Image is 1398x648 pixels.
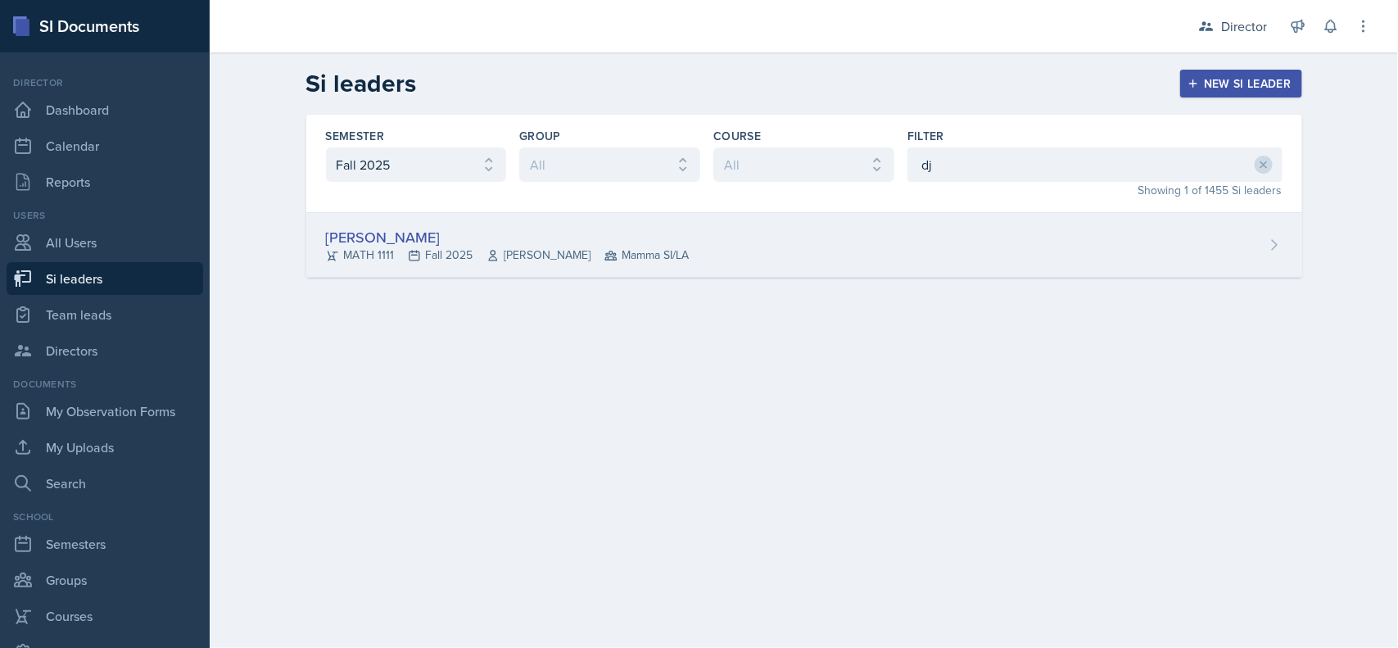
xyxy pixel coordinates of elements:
a: Team leads [7,298,203,331]
label: Course [713,128,761,144]
label: Semester [326,128,385,144]
span: [PERSON_NAME] [486,247,591,264]
div: School [7,510,203,524]
div: Director [7,75,203,90]
div: Users [7,208,203,223]
div: Documents [7,377,203,392]
div: Director [1221,16,1267,36]
a: [PERSON_NAME] MATH 1111Fall 2025[PERSON_NAME] Mamma SI/LA [306,213,1302,278]
h2: Si leaders [306,69,417,98]
a: Reports [7,165,203,198]
a: My Uploads [7,431,203,464]
div: Showing 1 of 1455 Si leaders [907,182,1283,199]
a: Search [7,467,203,500]
span: Mamma SI/LA [604,247,690,264]
a: Courses [7,600,203,632]
a: Semesters [7,528,203,560]
a: Calendar [7,129,203,162]
a: Groups [7,564,203,596]
a: Directors [7,334,203,367]
a: All Users [7,226,203,259]
a: Dashboard [7,93,203,126]
input: Filter [907,147,1283,182]
label: Group [519,128,561,144]
label: Filter [907,128,944,144]
a: Si leaders [7,262,203,295]
div: MATH 1111 Fall 2025 [326,247,690,264]
a: My Observation Forms [7,395,203,428]
div: [PERSON_NAME] [326,226,690,248]
button: New Si leader [1180,70,1302,97]
div: New Si leader [1191,77,1292,90]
